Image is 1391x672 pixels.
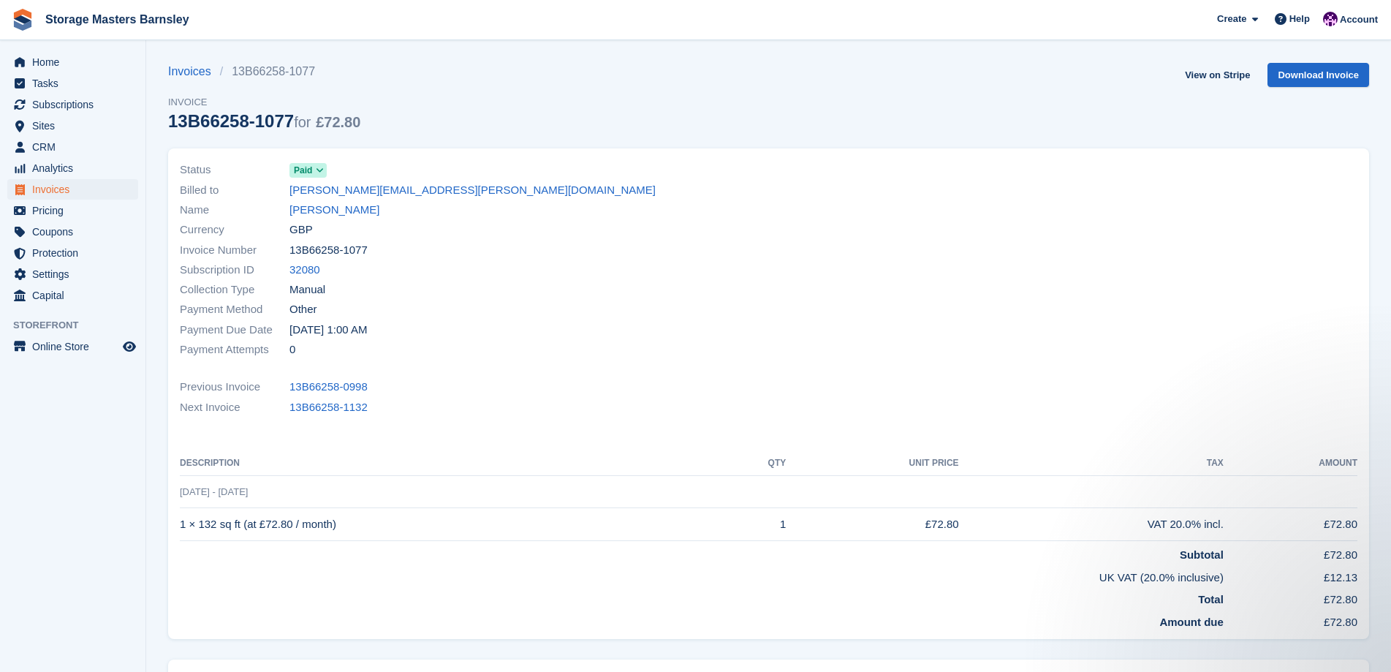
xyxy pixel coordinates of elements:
[289,242,368,259] span: 13B66258-1077
[786,508,958,541] td: £72.80
[180,322,289,339] span: Payment Due Date
[32,200,120,221] span: Pricing
[316,114,360,130] span: £72.80
[1340,12,1378,27] span: Account
[1224,508,1357,541] td: £72.80
[1289,12,1310,26] span: Help
[32,137,120,157] span: CRM
[121,338,138,355] a: Preview store
[289,262,320,279] a: 32080
[180,508,723,541] td: 1 × 132 sq ft (at £72.80 / month)
[1224,452,1357,475] th: Amount
[289,341,295,358] span: 0
[7,94,138,115] a: menu
[180,399,289,416] span: Next Invoice
[180,242,289,259] span: Invoice Number
[1224,586,1357,608] td: £72.80
[289,222,313,238] span: GBP
[180,182,289,199] span: Billed to
[180,262,289,279] span: Subscription ID
[289,202,379,219] a: [PERSON_NAME]
[32,336,120,357] span: Online Store
[1267,63,1369,87] a: Download Invoice
[180,486,248,497] span: [DATE] - [DATE]
[1217,12,1246,26] span: Create
[7,222,138,242] a: menu
[7,73,138,94] a: menu
[12,9,34,31] img: stora-icon-8386f47178a22dfd0bd8f6a31ec36ba5ce8667c1dd55bd0f319d3a0aa187defe.svg
[39,7,195,31] a: Storage Masters Barnsley
[1198,593,1224,605] strong: Total
[168,63,220,80] a: Invoices
[32,264,120,284] span: Settings
[180,452,723,475] th: Description
[180,222,289,238] span: Currency
[289,379,368,396] a: 13B66258-0998
[1159,616,1224,628] strong: Amount due
[7,158,138,178] a: menu
[7,243,138,263] a: menu
[168,111,360,131] div: 13B66258-1077
[1224,608,1357,631] td: £72.80
[294,114,311,130] span: for
[289,182,656,199] a: [PERSON_NAME][EMAIL_ADDRESS][PERSON_NAME][DOMAIN_NAME]
[289,301,317,318] span: Other
[180,564,1224,586] td: UK VAT (20.0% inclusive)
[7,336,138,357] a: menu
[13,318,145,333] span: Storefront
[1224,564,1357,586] td: £12.13
[32,94,120,115] span: Subscriptions
[180,341,289,358] span: Payment Attempts
[294,164,312,177] span: Paid
[289,282,325,298] span: Manual
[289,399,368,416] a: 13B66258-1132
[7,264,138,284] a: menu
[180,301,289,318] span: Payment Method
[289,162,327,178] a: Paid
[32,285,120,306] span: Capital
[959,452,1224,475] th: Tax
[289,322,367,339] time: 2025-07-02 00:00:00 UTC
[32,116,120,136] span: Sites
[1323,12,1338,26] img: Louise Masters
[959,516,1224,533] div: VAT 20.0% incl.
[1179,63,1256,87] a: View on Stripe
[32,73,120,94] span: Tasks
[168,95,360,110] span: Invoice
[723,452,786,475] th: QTY
[7,200,138,221] a: menu
[7,116,138,136] a: menu
[180,379,289,396] span: Previous Invoice
[7,285,138,306] a: menu
[1180,548,1224,561] strong: Subtotal
[32,222,120,242] span: Coupons
[180,162,289,178] span: Status
[32,52,120,72] span: Home
[180,202,289,219] span: Name
[32,179,120,200] span: Invoices
[723,508,786,541] td: 1
[32,158,120,178] span: Analytics
[786,452,958,475] th: Unit Price
[168,63,360,80] nav: breadcrumbs
[1224,541,1357,564] td: £72.80
[7,52,138,72] a: menu
[32,243,120,263] span: Protection
[7,137,138,157] a: menu
[7,179,138,200] a: menu
[180,282,289,298] span: Collection Type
